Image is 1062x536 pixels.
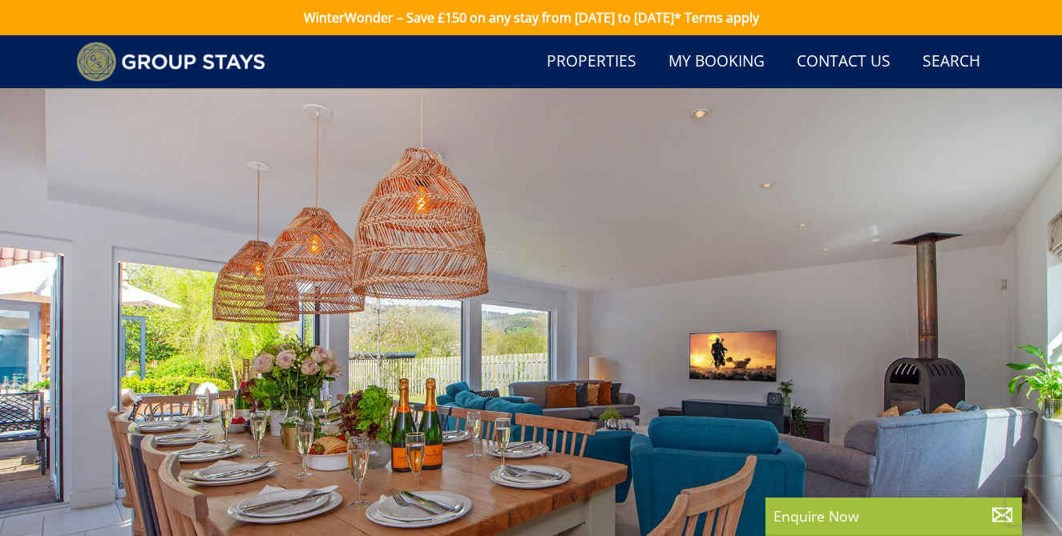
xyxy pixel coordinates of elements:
[773,506,1014,526] p: Enquire Now
[540,44,643,80] a: Properties
[76,42,266,82] img: Group Stays
[790,44,897,80] a: Contact Us
[662,44,771,80] a: My Booking
[916,44,987,80] a: Search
